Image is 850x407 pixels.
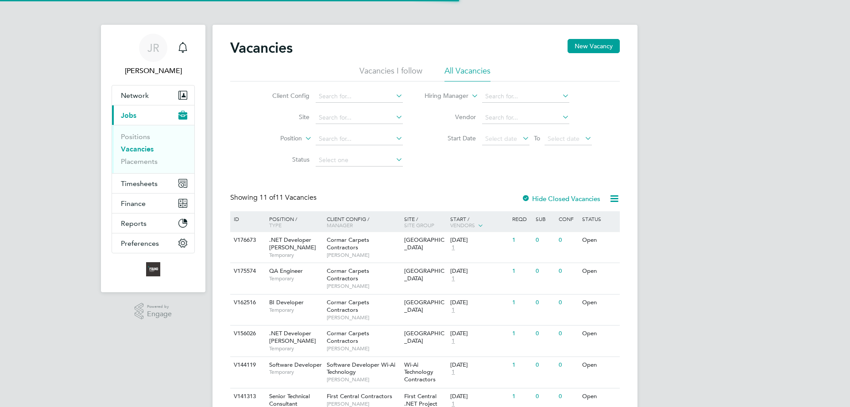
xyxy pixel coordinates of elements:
[404,329,444,345] span: [GEOGRAPHIC_DATA]
[259,92,309,100] label: Client Config
[568,39,620,53] button: New Vacancy
[327,361,395,376] span: Software Developer Wi-Ai Technology
[533,295,556,311] div: 0
[121,132,150,141] a: Positions
[101,25,205,292] nav: Main navigation
[425,134,476,142] label: Start Date
[548,135,580,143] span: Select date
[121,111,136,120] span: Jobs
[485,135,517,143] span: Select date
[482,90,569,103] input: Search for...
[556,211,580,226] div: Conf
[533,263,556,279] div: 0
[450,368,456,376] span: 1
[316,112,403,124] input: Search for...
[112,125,194,173] div: Jobs
[112,85,194,105] button: Network
[402,211,448,233] div: Site /
[121,145,154,153] a: Vacancies
[112,34,195,76] a: JR[PERSON_NAME]
[327,376,400,383] span: [PERSON_NAME]
[510,232,533,248] div: 1
[327,236,369,251] span: Cormar Carpets Contractors
[580,295,618,311] div: Open
[269,221,282,229] span: Type
[316,154,403,167] input: Select one
[251,134,302,143] label: Position
[112,194,194,213] button: Finance
[269,306,322,314] span: Temporary
[259,193,317,202] span: 11 Vacancies
[121,91,149,100] span: Network
[556,232,580,248] div: 0
[232,326,263,342] div: V156026
[112,233,194,253] button: Preferences
[533,211,556,226] div: Sub
[112,213,194,233] button: Reports
[112,174,194,193] button: Timesheets
[510,388,533,405] div: 1
[556,357,580,373] div: 0
[510,295,533,311] div: 1
[327,392,392,400] span: First Central Contractors
[316,90,403,103] input: Search for...
[556,326,580,342] div: 0
[450,393,508,400] div: [DATE]
[316,133,403,145] input: Search for...
[556,388,580,405] div: 0
[533,326,556,342] div: 0
[112,105,194,125] button: Jobs
[327,329,369,345] span: Cormar Carpets Contractors
[450,299,508,306] div: [DATE]
[121,199,146,208] span: Finance
[556,295,580,311] div: 0
[135,303,172,320] a: Powered byEngage
[444,66,491,81] li: All Vacancies
[425,113,476,121] label: Vendor
[230,193,318,202] div: Showing
[327,283,400,290] span: [PERSON_NAME]
[533,232,556,248] div: 0
[147,42,159,54] span: JR
[269,267,303,275] span: QA Engineer
[327,221,353,229] span: Manager
[450,275,456,283] span: 1
[404,361,436,384] span: Wi-Ai Technology Contractors
[531,132,543,144] span: To
[510,211,533,226] div: Reqd
[269,345,322,352] span: Temporary
[327,267,369,282] span: Cormar Carpets Contractors
[269,236,316,251] span: .NET Developer [PERSON_NAME]
[404,298,444,314] span: [GEOGRAPHIC_DATA]
[269,252,322,259] span: Temporary
[450,306,456,314] span: 1
[510,326,533,342] div: 1
[533,388,556,405] div: 0
[522,194,600,203] label: Hide Closed Vacancies
[232,263,263,279] div: V175574
[147,303,172,310] span: Powered by
[269,368,322,376] span: Temporary
[232,211,263,226] div: ID
[448,211,510,233] div: Start /
[450,236,508,244] div: [DATE]
[580,326,618,342] div: Open
[325,211,402,233] div: Client Config /
[230,39,293,57] h2: Vacancies
[404,221,434,229] span: Site Group
[121,157,158,166] a: Placements
[269,329,316,345] span: .NET Developer [PERSON_NAME]
[146,262,160,276] img: foundtalent-logo-retina.png
[232,295,263,311] div: V162516
[450,330,508,337] div: [DATE]
[121,179,158,188] span: Timesheets
[259,113,309,121] label: Site
[147,310,172,318] span: Engage
[259,155,309,163] label: Status
[112,66,195,76] span: James Rogers
[404,267,444,282] span: [GEOGRAPHIC_DATA]
[327,252,400,259] span: [PERSON_NAME]
[269,361,322,368] span: Software Developer
[580,388,618,405] div: Open
[404,236,444,251] span: [GEOGRAPHIC_DATA]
